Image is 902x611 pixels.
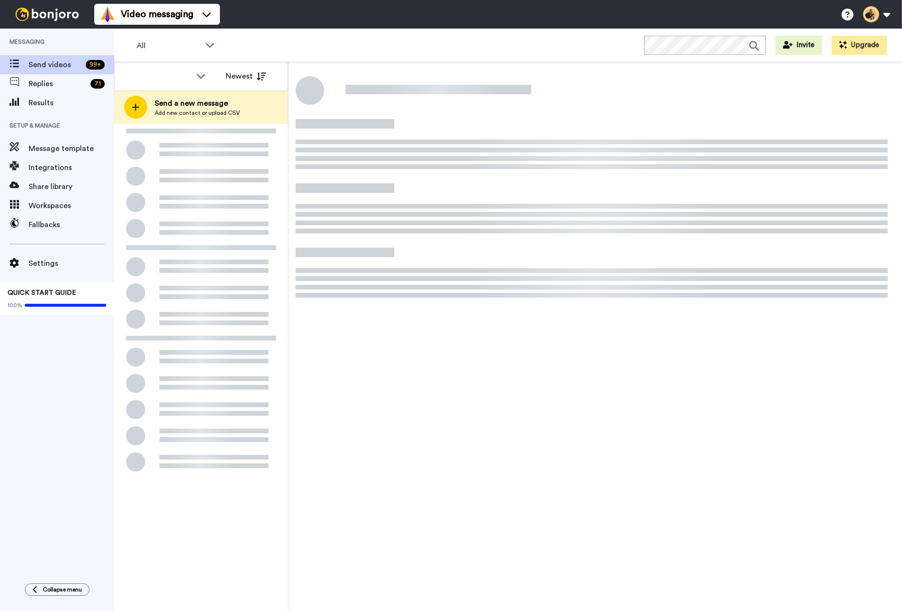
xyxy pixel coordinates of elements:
[775,36,822,55] button: Invite
[29,97,114,109] span: Results
[218,67,273,86] button: Newest
[8,290,76,296] span: QUICK START GUIDE
[43,586,82,593] span: Collapse menu
[11,8,83,21] img: bj-logo-header-white.svg
[8,301,22,309] span: 100%
[29,219,114,230] span: Fallbacks
[121,8,193,21] span: Video messaging
[29,200,114,211] span: Workspaces
[137,40,200,51] span: All
[832,36,887,55] button: Upgrade
[155,98,240,109] span: Send a new message
[29,59,82,70] span: Send videos
[29,78,87,90] span: Replies
[29,181,114,192] span: Share library
[25,583,89,596] button: Collapse menu
[86,60,105,70] div: 99 +
[29,258,114,269] span: Settings
[29,162,114,173] span: Integrations
[155,109,240,117] span: Add new contact or upload CSV
[29,143,114,154] span: Message template
[90,79,105,89] div: 71
[100,7,115,22] img: vm-color.svg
